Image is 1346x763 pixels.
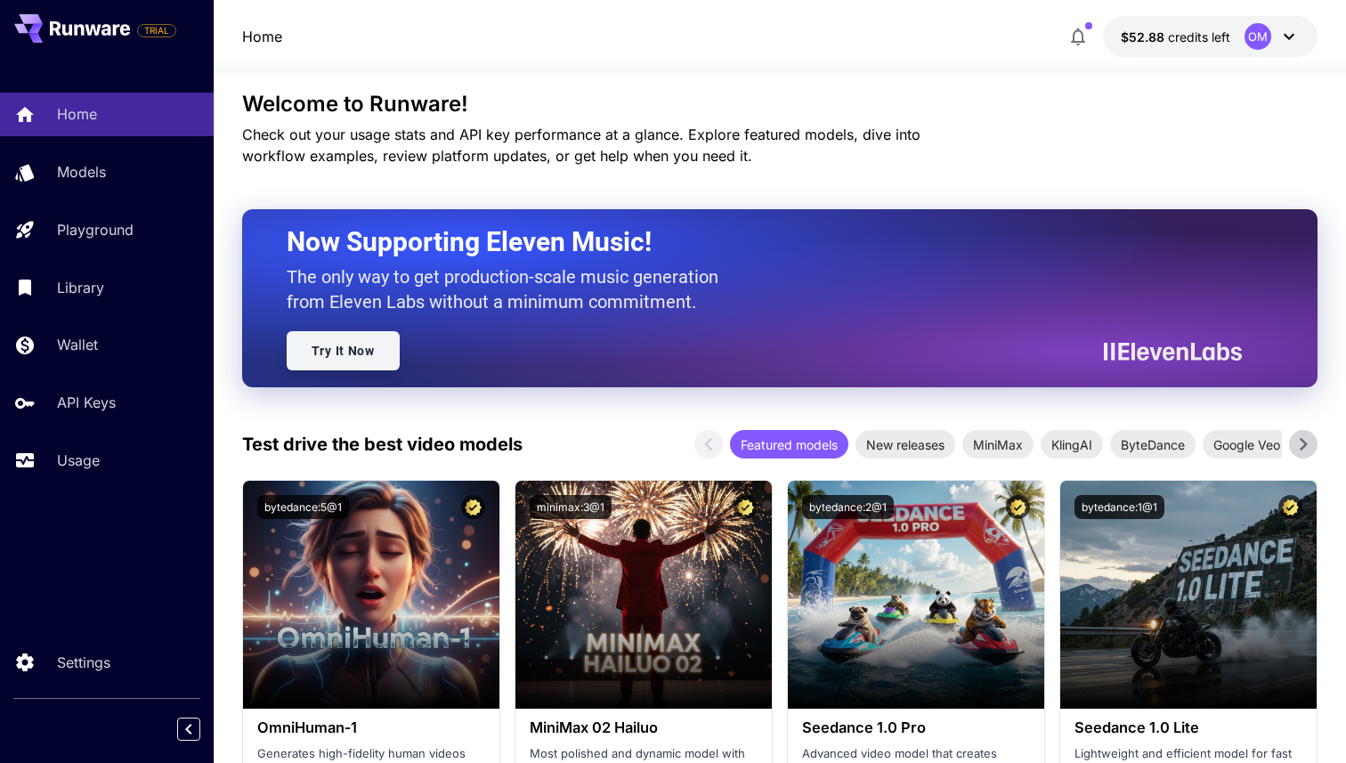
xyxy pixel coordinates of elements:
h3: OmniHuman‑1 [257,719,485,736]
h3: MiniMax 02 Hailuo [530,719,758,736]
span: MiniMax [962,435,1034,454]
span: Google Veo [1203,435,1291,454]
div: KlingAI [1041,430,1103,459]
nav: breadcrumb [242,26,282,47]
button: Certified Model – Vetted for best performance and includes a commercial license. [1278,495,1302,519]
span: $52.88 [1121,29,1168,45]
p: Home [57,103,97,125]
span: credits left [1168,29,1230,45]
button: Certified Model – Vetted for best performance and includes a commercial license. [734,495,758,519]
p: Test drive the best video models [242,431,523,458]
h2: Now Supporting Eleven Music! [287,225,1228,259]
button: minimax:3@1 [530,495,612,519]
div: $52.8764 [1121,28,1230,46]
button: Certified Model – Vetted for best performance and includes a commercial license. [1006,495,1030,519]
div: Featured models [730,430,848,459]
img: alt [788,481,1044,709]
a: Try It Now [287,331,400,370]
p: Wallet [57,334,98,355]
button: Certified Model – Vetted for best performance and includes a commercial license. [461,495,485,519]
span: KlingAI [1041,435,1103,454]
div: ByteDance [1110,430,1196,459]
div: MiniMax [962,430,1034,459]
button: bytedance:5@1 [257,495,349,519]
span: New releases [855,435,955,454]
div: New releases [855,430,955,459]
button: bytedance:2@1 [802,495,894,519]
p: API Keys [57,392,116,413]
img: alt [1060,481,1317,709]
span: Add your payment card to enable full platform functionality. [137,20,176,41]
p: Settings [57,652,110,673]
button: $52.8764OM [1103,16,1318,57]
div: OM [1245,23,1271,50]
img: alt [515,481,772,709]
p: Models [57,161,106,183]
img: alt [243,481,499,709]
h3: Seedance 1.0 Lite [1074,719,1302,736]
p: Playground [57,219,134,240]
div: Collapse sidebar [191,713,214,745]
h3: Welcome to Runware! [242,92,1318,117]
a: Home [242,26,282,47]
button: Collapse sidebar [177,718,200,741]
span: Check out your usage stats and API key performance at a glance. Explore featured models, dive int... [242,126,920,165]
span: TRIAL [138,24,175,37]
h3: Seedance 1.0 Pro [802,719,1030,736]
p: Library [57,277,104,298]
p: The only way to get production-scale music generation from Eleven Labs without a minimum commitment. [287,264,732,314]
span: Featured models [730,435,848,454]
iframe: Chat Widget [1257,678,1346,763]
button: bytedance:1@1 [1074,495,1164,519]
span: ByteDance [1110,435,1196,454]
p: Usage [57,450,100,471]
div: Google Veo [1203,430,1291,459]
